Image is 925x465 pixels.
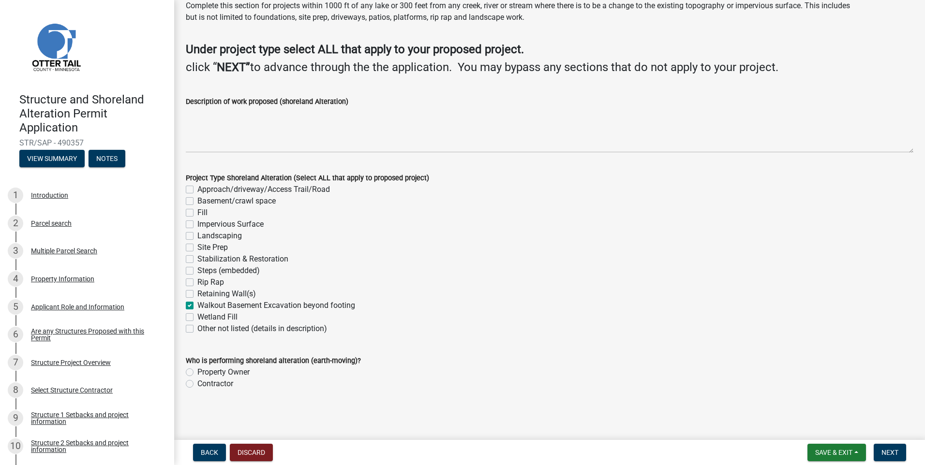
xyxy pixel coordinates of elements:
[31,192,68,199] div: Introduction
[197,323,327,334] label: Other not listed (details in description)
[8,327,23,342] div: 6
[807,444,866,461] button: Save & Exit
[186,358,361,364] label: Who is performing shoreland alteration (earth-moving)?
[193,444,226,461] button: Back
[31,247,97,254] div: Multiple Parcel Search
[8,216,23,231] div: 2
[217,60,250,74] strong: NEXT”
[31,387,113,393] div: Select Structure Contractor
[230,444,273,461] button: Discard
[197,311,238,323] label: Wetland Fill
[197,300,355,311] label: Walkout Basement Excavation beyond footing
[31,439,159,453] div: Structure 2 Setbacks and project information
[31,328,159,341] div: Are any Structures Proposed with this Permit
[19,138,155,147] span: STR/SAP - 490357
[89,150,125,167] button: Notes
[19,10,92,83] img: Otter Tail County, Minnesota
[8,243,23,259] div: 3
[19,150,85,167] button: View Summary
[31,220,72,227] div: Parcel search
[89,156,125,163] wm-modal-confirm: Notes
[197,366,250,378] label: Property Owner
[197,218,264,230] label: Impervious Surface
[197,184,330,195] label: Approach/driveway/Access Trail/Road
[186,43,524,56] strong: Under project type select ALL that apply to your proposed project.
[8,299,23,315] div: 5
[197,265,260,276] label: Steps (embedded)
[31,359,111,366] div: Structure Project Overview
[8,438,23,454] div: 10
[8,271,23,287] div: 4
[197,288,256,300] label: Retaining Wall(s)
[881,449,898,456] span: Next
[8,410,23,426] div: 9
[19,156,85,163] wm-modal-confirm: Summary
[874,444,906,461] button: Next
[31,411,159,425] div: Structure 1 Setbacks and project information
[197,253,288,265] label: Stabilization & Restoration
[31,304,124,310] div: Applicant Role and Information
[8,382,23,398] div: 8
[186,99,348,105] label: Description of work proposed (shoreland Alteration)
[197,230,242,242] label: Landscaping
[201,449,218,456] span: Back
[197,378,233,390] label: Contractor
[31,276,94,282] div: Property Information
[197,207,208,218] label: Fill
[197,195,276,207] label: Basement/crawl space
[19,93,166,134] h4: Structure and Shoreland Alteration Permit Application
[197,276,224,288] label: Rip Rap
[815,449,852,456] span: Save & Exit
[186,175,429,182] label: Project Type Shoreland Alteration (Select ALL that apply to proposed project)
[186,60,913,74] h4: click “ to advance through the the application. You may bypass any sections that do not apply to ...
[197,242,228,253] label: Site Prep
[8,188,23,203] div: 1
[8,355,23,370] div: 7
